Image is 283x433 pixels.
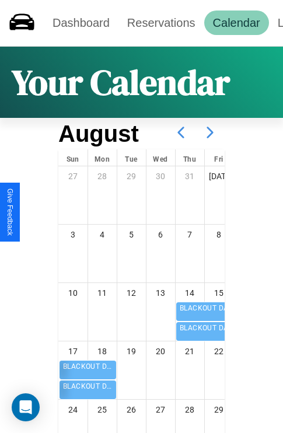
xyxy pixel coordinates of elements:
[117,283,146,303] div: 12
[176,400,204,420] div: 28
[88,283,117,303] div: 11
[146,400,175,420] div: 27
[205,149,233,166] div: Fri
[88,225,117,245] div: 4
[146,341,175,361] div: 20
[117,341,146,361] div: 19
[205,225,233,245] div: 8
[44,11,118,35] a: Dashboard
[58,225,88,245] div: 3
[12,393,40,421] div: Open Intercom Messenger
[176,149,204,166] div: Thu
[58,149,88,166] div: Sun
[58,121,139,147] h2: August
[63,361,114,373] div: BLACKOUT DATE
[176,341,204,361] div: 21
[176,283,204,303] div: 14
[180,323,260,334] div: BLACKOUT DATE
[117,400,146,420] div: 26
[12,58,230,106] h1: Your Calendar
[180,303,260,315] div: BLACKOUT DATE
[118,11,204,35] a: Reservations
[63,381,114,393] div: BLACKOUT DATE
[117,149,146,166] div: Tue
[117,166,146,186] div: 29
[58,341,88,361] div: 17
[176,225,204,245] div: 7
[205,400,233,420] div: 29
[88,166,117,186] div: 28
[205,166,233,186] div: [DATE]
[204,11,269,35] a: Calendar
[88,341,117,361] div: 18
[6,188,14,236] div: Give Feedback
[146,225,175,245] div: 6
[205,341,233,361] div: 22
[58,400,88,420] div: 24
[146,149,175,166] div: Wed
[88,149,117,166] div: Mon
[146,166,175,186] div: 30
[58,166,88,186] div: 27
[146,283,175,303] div: 13
[205,283,233,303] div: 15
[117,225,146,245] div: 5
[176,166,204,186] div: 31
[88,400,117,420] div: 25
[58,283,88,303] div: 10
